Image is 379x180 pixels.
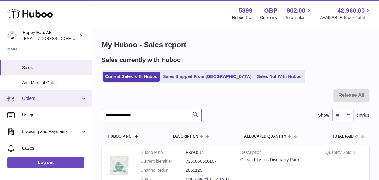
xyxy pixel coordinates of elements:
[7,31,17,40] img: 3pl@happyearsearplugs.com
[244,135,286,139] span: ALLOCATED Quantity
[240,150,316,157] strong: Description
[286,6,305,15] span: 962.00
[320,6,372,21] a: 42,960.00 AVAILABLE Stock Total
[22,129,81,135] span: Invoicing and Payments
[356,112,369,118] span: entries
[186,150,231,155] dd: P-390511
[186,167,231,173] dd: 2058129
[102,56,181,64] h2: Sales currently with Huboo
[320,15,372,21] span: AVAILABLE Stock Total
[285,6,312,21] a: 962.00 Total sales
[332,135,354,139] span: Total paid
[318,112,329,118] label: Show
[22,145,87,151] span: Cases
[285,15,312,21] span: Total sales
[173,135,198,139] span: Description
[102,40,369,50] h1: My Huboo - Sales report
[22,112,87,118] span: Usage
[22,65,87,71] span: Sales
[22,80,87,86] span: Add Manual Order
[232,15,252,21] div: Huboo Ref
[140,158,186,164] dt: Current identifier
[108,135,131,139] span: Huboo P no
[140,150,186,155] dt: Huboo P no
[337,6,365,15] span: 42,960.00
[240,157,316,163] div: Ocean Plastics Discovery Pack
[161,72,253,82] a: Sales Shipped From [GEOGRAPHIC_DATA]
[22,96,81,101] span: Orders
[186,158,231,164] dd: 7350060650107
[103,72,160,82] a: Current Sales with Huboo
[23,36,90,41] span: [EMAIL_ADDRESS][DOMAIN_NAME]
[255,72,304,82] a: Sales Not With Huboo
[7,157,84,168] a: Log out
[264,6,277,15] strong: GBP
[325,150,354,156] strong: Quantity Sold
[140,167,186,173] dt: Channel order
[239,6,252,15] strong: 5399
[260,15,278,21] div: Currency
[23,30,78,41] div: Happy Ears AB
